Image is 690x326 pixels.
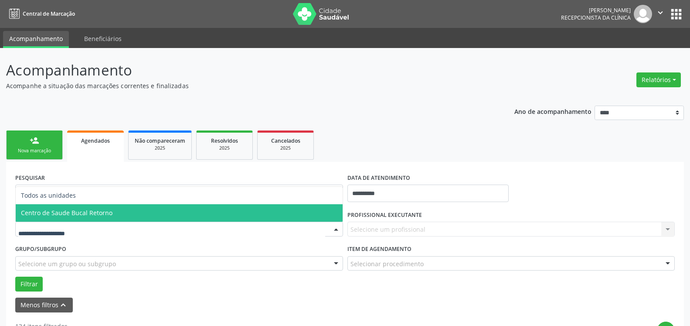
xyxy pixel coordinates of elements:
[58,300,68,310] i: keyboard_arrow_up
[6,7,75,21] a: Central de Marcação
[23,10,75,17] span: Central de Marcação
[81,137,110,144] span: Agendados
[6,59,481,81] p: Acompanhamento
[652,5,669,23] button: 
[78,31,128,46] a: Beneficiários
[30,136,39,145] div: person_add
[13,148,56,154] div: Nova marcação
[271,137,300,144] span: Cancelados
[21,191,76,199] span: Todos as unidades
[15,243,66,256] label: Grupo/Subgrupo
[514,106,591,117] p: Ano de acompanhamento
[347,171,410,185] label: DATA DE ATENDIMENTO
[135,137,185,144] span: Não compareceram
[135,145,185,151] div: 2025
[636,72,681,87] button: Relatórios
[634,5,652,23] img: img
[3,31,69,48] a: Acompanhamento
[15,298,73,313] button: Menos filtroskeyboard_arrow_up
[656,8,665,17] i: 
[350,259,424,268] span: Selecionar procedimento
[561,14,631,21] span: Recepcionista da clínica
[15,171,45,185] label: PESQUISAR
[15,277,43,292] button: Filtrar
[264,145,307,151] div: 2025
[669,7,684,22] button: apps
[203,145,246,151] div: 2025
[347,243,411,256] label: Item de agendamento
[18,259,116,268] span: Selecione um grupo ou subgrupo
[6,81,481,90] p: Acompanhe a situação das marcações correntes e finalizadas
[561,7,631,14] div: [PERSON_NAME]
[347,208,422,222] label: PROFISSIONAL EXECUTANTE
[21,209,112,217] span: Centro de Saude Bucal Retorno
[211,137,238,144] span: Resolvidos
